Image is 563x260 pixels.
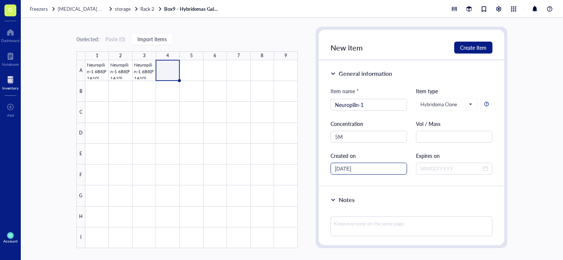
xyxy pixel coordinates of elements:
[339,69,392,78] div: General information
[96,51,98,60] div: 1
[331,120,407,128] div: Concentration
[2,62,19,66] div: Notebook
[77,144,85,165] div: E
[3,239,18,243] div: Account
[137,36,167,42] span: Import items
[77,165,85,185] div: F
[131,33,173,45] button: Import items
[261,51,263,60] div: 8
[140,5,154,12] span: Rack 2
[7,113,14,117] div: Add
[166,51,169,60] div: 4
[416,87,492,95] div: Item type
[119,51,122,60] div: 2
[77,35,100,43] div: 0 selected:
[77,227,85,248] div: I
[420,165,481,173] input: MM/DD/YYYY
[30,5,48,12] span: Freezers
[30,6,56,12] a: Freezers
[115,6,163,12] a: storageRack 2
[2,74,19,90] a: Inventory
[9,234,12,237] span: GD
[335,165,396,173] input: MM/DD/YYYY
[331,87,359,95] div: Item name
[331,42,363,53] span: New item
[8,5,13,14] span: G
[397,166,403,171] span: close-circle
[77,185,85,206] div: G
[1,38,20,43] div: Dashboard
[416,152,492,160] div: Expires on
[339,195,355,204] div: Notes
[420,101,472,108] span: Hybridoma Clone
[143,51,146,60] div: 3
[77,207,85,227] div: H
[77,123,85,144] div: D
[190,51,193,60] div: 5
[214,51,216,60] div: 6
[58,6,113,12] a: [MEDICAL_DATA] Galileo
[2,86,19,90] div: Inventory
[460,45,486,51] span: Create item
[237,51,240,60] div: 7
[1,26,20,43] a: Dashboard
[416,120,492,128] div: Vol / Mass
[284,51,287,60] div: 9
[331,152,407,160] div: Created on
[164,6,220,12] a: Box9 - Hybridomas Galileo
[454,42,492,53] button: Create item
[77,60,85,81] div: A
[105,33,125,45] button: Paste (0)
[2,50,19,66] a: Notebook
[77,81,85,102] div: B
[77,102,85,123] div: C
[115,5,131,12] span: storage
[58,5,113,12] span: [MEDICAL_DATA] Galileo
